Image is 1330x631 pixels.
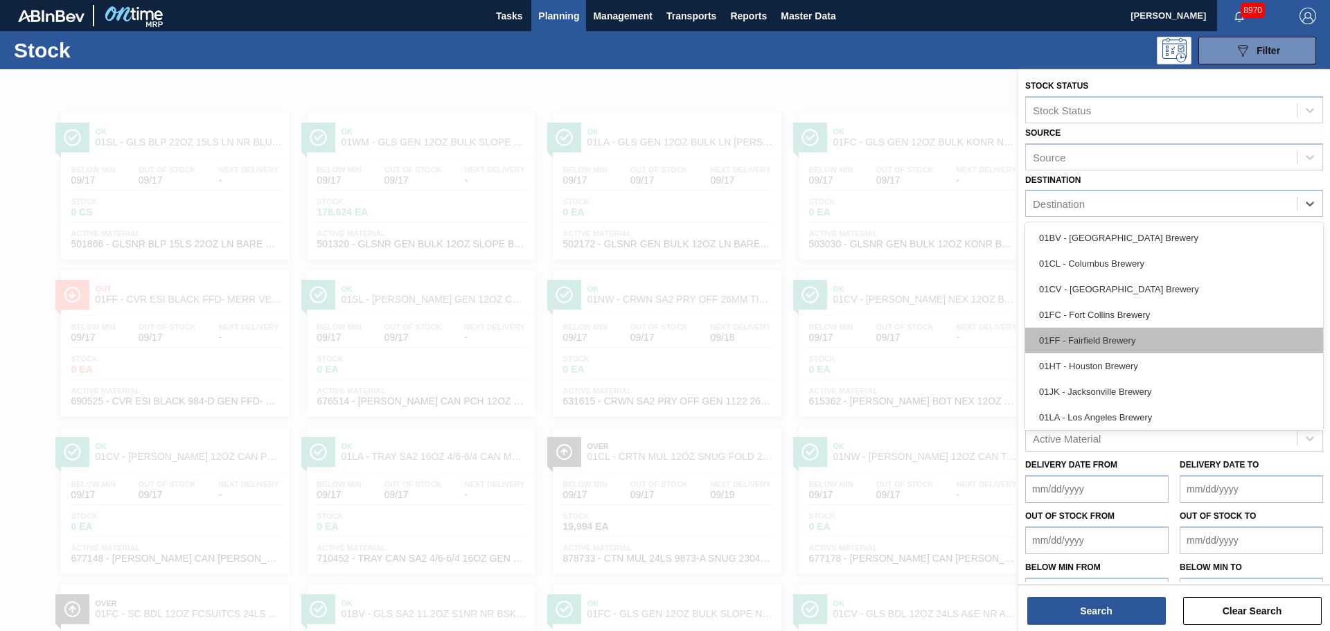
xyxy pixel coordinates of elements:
input: mm/dd/yyyy [1180,475,1323,503]
label: Out of Stock from [1025,511,1115,521]
span: Filter [1257,45,1280,56]
div: 01BV - [GEOGRAPHIC_DATA] Brewery [1025,225,1323,251]
label: Below Min to [1180,562,1242,572]
div: 01CV - [GEOGRAPHIC_DATA] Brewery [1025,276,1323,302]
label: Source [1025,128,1061,138]
div: 01FC - Fort Collins Brewery [1025,302,1323,328]
span: Transports [666,8,716,24]
div: 01FF - Fairfield Brewery [1025,328,1323,353]
div: 01CL - Columbus Brewery [1025,251,1323,276]
button: Filter [1198,37,1316,64]
div: Programming: no user selected [1157,37,1191,64]
h1: Stock [14,42,221,58]
span: Management [593,8,653,24]
span: Master Data [781,8,835,24]
label: Delivery Date to [1180,460,1259,470]
div: Active Material [1033,433,1101,445]
label: Delivery Date from [1025,460,1117,470]
label: Destination [1025,175,1081,185]
span: Planning [538,8,579,24]
label: Out of Stock to [1180,511,1256,521]
label: Coordination [1025,222,1090,231]
div: 01HT - Houston Brewery [1025,353,1323,379]
input: mm/dd/yyyy [1025,578,1169,605]
div: Source [1033,151,1066,163]
input: mm/dd/yyyy [1180,578,1323,605]
div: Destination [1033,198,1085,210]
span: 8970 [1241,3,1265,18]
button: Notifications [1217,6,1261,26]
div: 01JK - Jacksonville Brewery [1025,379,1323,405]
input: mm/dd/yyyy [1180,526,1323,554]
label: Stock Status [1025,81,1088,91]
span: Reports [730,8,767,24]
span: Tasks [494,8,524,24]
div: 01LA - Los Angeles Brewery [1025,405,1323,430]
img: Logout [1300,8,1316,24]
input: mm/dd/yyyy [1025,526,1169,554]
div: Stock Status [1033,104,1091,116]
label: Below Min from [1025,562,1101,572]
input: mm/dd/yyyy [1025,475,1169,503]
img: TNhmsLtSVTkK8tSr43FrP2fwEKptu5GPRR3wAAAABJRU5ErkJggg== [18,10,85,22]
